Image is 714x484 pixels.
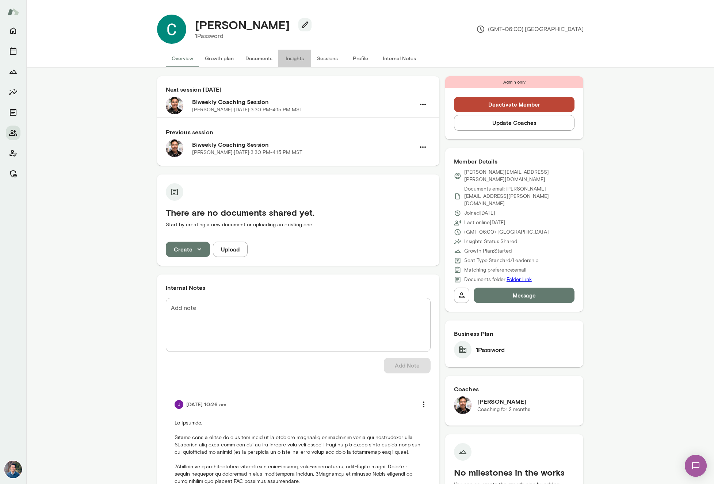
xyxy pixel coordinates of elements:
p: (GMT-06:00) [GEOGRAPHIC_DATA] [476,25,584,34]
h5: No milestones in the works [454,466,575,478]
button: Upload [213,242,248,257]
p: [PERSON_NAME] · [DATE] · 3:30 PM-4:15 PM MST [192,149,302,156]
h6: Biweekly Coaching Session [192,97,415,106]
h6: [PERSON_NAME] [477,397,530,406]
img: Albert Villarde [454,396,471,414]
button: Growth Plan [6,64,20,79]
p: Joined [DATE] [464,210,495,217]
button: Update Coaches [454,115,575,130]
button: more [416,397,431,412]
p: Coaching for 2 months [477,406,530,413]
button: Create [166,242,210,257]
p: 1Password [195,32,306,41]
button: Deactivate Member [454,97,575,112]
button: Sessions [311,50,344,67]
p: Seat Type: Standard/Leadership [464,257,538,264]
p: Growth Plan: Started [464,247,512,255]
button: Insights [6,85,20,99]
a: Folder Link [507,276,532,283]
button: Client app [6,146,20,161]
p: Last online [DATE] [464,219,505,226]
img: Jocelyn Grodin [175,400,183,409]
h5: There are no documents shared yet. [166,207,431,218]
button: Insights [278,50,311,67]
button: Documents [240,50,278,67]
button: Internal Notes [377,50,422,67]
p: Documents folder: [464,276,532,283]
h6: Coaches [454,385,575,393]
button: Profile [344,50,377,67]
h6: Next session [DATE] [166,85,431,94]
p: Insights Status: Shared [464,238,517,245]
img: Christina Brady [157,15,186,44]
img: Alex Yu [4,461,22,478]
img: Mento [7,5,19,19]
button: Documents [6,105,20,120]
h6: 1Password [476,345,505,354]
button: Home [6,23,20,38]
h6: Business Plan [454,329,575,338]
button: Growth plan [199,50,240,67]
h6: Internal Notes [166,283,431,292]
p: Documents email: [PERSON_NAME][EMAIL_ADDRESS][PERSON_NAME][DOMAIN_NAME] [464,185,575,207]
button: Overview [166,50,199,67]
button: Manage [6,166,20,181]
h6: Previous session [166,128,431,137]
button: Message [474,288,575,303]
h6: Biweekly Coaching Session [192,140,415,149]
button: Members [6,126,20,140]
p: (GMT-06:00) [GEOGRAPHIC_DATA] [464,228,549,236]
p: [PERSON_NAME][EMAIL_ADDRESS][PERSON_NAME][DOMAIN_NAME] [464,169,575,183]
p: [PERSON_NAME] · [DATE] · 3:30 PM-4:15 PM MST [192,106,302,114]
div: Admin only [445,76,584,88]
h4: [PERSON_NAME] [195,18,290,32]
h6: Member Details [454,157,575,166]
h6: [DATE] 10:26 am [186,401,227,408]
p: Start by creating a new document or uploading an existing one. [166,221,431,228]
p: Matching preference: email [464,266,526,274]
button: Sessions [6,44,20,58]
